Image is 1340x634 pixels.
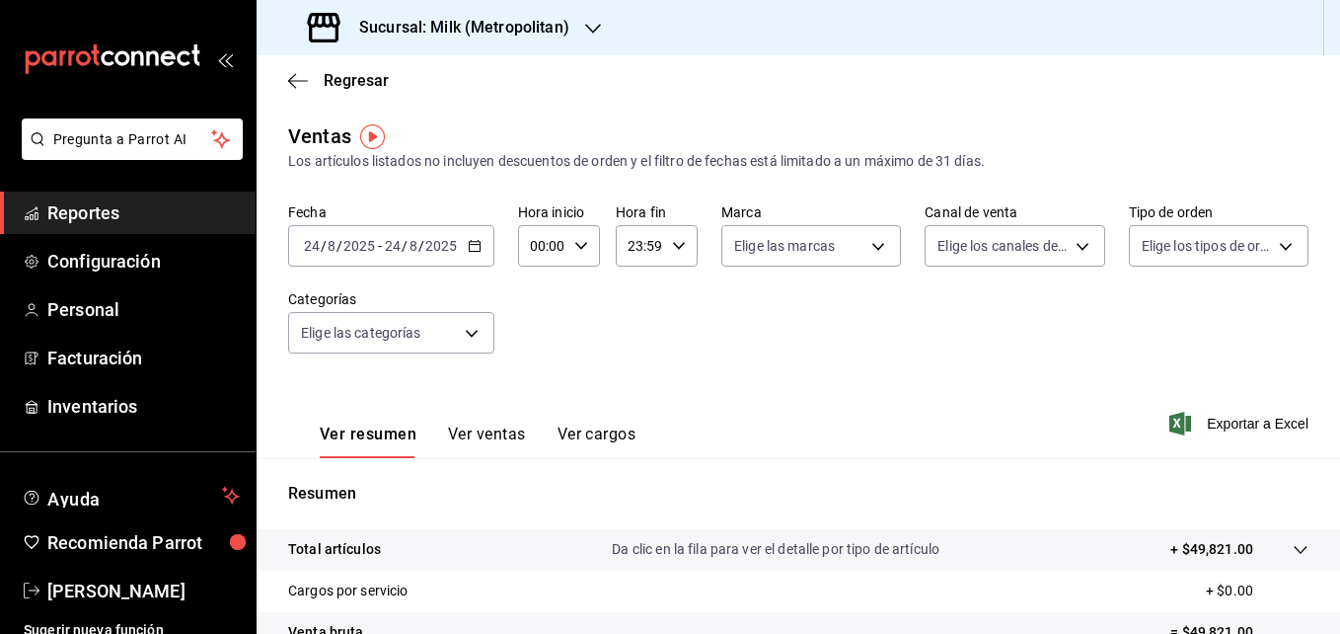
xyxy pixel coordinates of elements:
[343,16,569,40] h3: Sucursal: Milk (Metropolitan)
[342,238,376,254] input: ----
[47,529,240,556] span: Recomienda Parrot
[734,236,835,256] span: Elige las marcas
[612,539,939,560] p: Da clic en la fila para ver el detalle por tipo de artículo
[324,71,389,90] span: Regresar
[327,238,336,254] input: --
[937,236,1068,256] span: Elige los canales de venta
[360,124,385,149] img: Tooltip marker
[14,143,243,164] a: Pregunta a Parrot AI
[378,238,382,254] span: -
[288,581,409,601] p: Cargos por servicio
[301,323,421,343] span: Elige las categorías
[53,129,212,150] span: Pregunta a Parrot AI
[288,71,389,90] button: Regresar
[925,205,1104,219] label: Canal de venta
[320,425,635,458] div: navigation tabs
[47,345,240,371] span: Facturación
[448,425,526,458] button: Ver ventas
[721,205,901,219] label: Marca
[424,238,458,254] input: ----
[288,151,1308,172] div: Los artículos listados no incluyen descuentos de orden y el filtro de fechas está limitado a un m...
[321,238,327,254] span: /
[558,425,636,458] button: Ver cargos
[288,292,494,306] label: Categorías
[303,238,321,254] input: --
[1129,205,1308,219] label: Tipo de orden
[217,51,233,67] button: open_drawer_menu
[616,205,698,219] label: Hora fin
[288,482,1308,506] p: Resumen
[1170,539,1253,560] p: + $49,821.00
[384,238,402,254] input: --
[47,248,240,275] span: Configuración
[336,238,342,254] span: /
[409,238,418,254] input: --
[47,199,240,226] span: Reportes
[320,425,416,458] button: Ver resumen
[47,296,240,323] span: Personal
[47,484,214,508] span: Ayuda
[22,119,243,160] button: Pregunta a Parrot AI
[47,578,240,604] span: [PERSON_NAME]
[1142,236,1272,256] span: Elige los tipos de orden
[288,121,351,151] div: Ventas
[518,205,600,219] label: Hora inicio
[418,238,424,254] span: /
[402,238,408,254] span: /
[288,539,381,560] p: Total artículos
[1206,581,1308,601] p: + $0.00
[47,393,240,420] span: Inventarios
[288,205,494,219] label: Fecha
[1173,412,1308,436] button: Exportar a Excel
